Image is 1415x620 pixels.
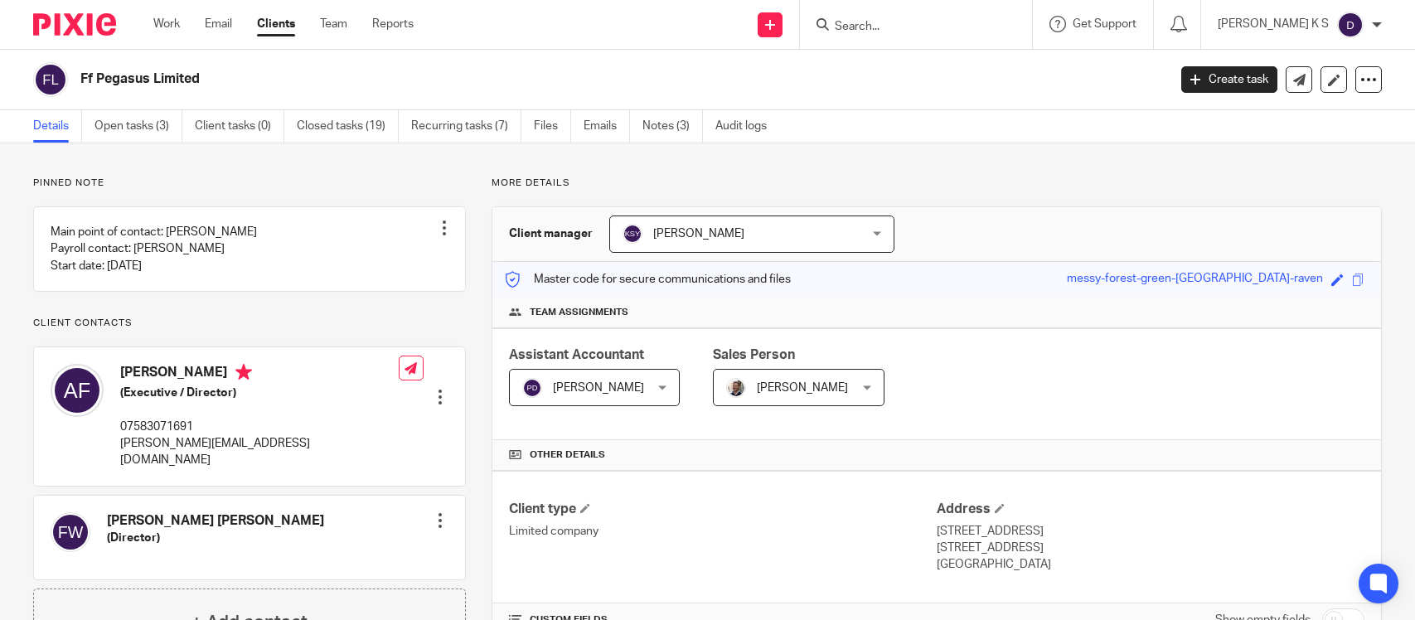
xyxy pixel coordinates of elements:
a: Email [205,16,232,32]
p: Master code for secure communications and files [505,271,791,288]
a: Clients [257,16,295,32]
a: Files [534,110,571,143]
img: Pixie [33,13,116,36]
img: svg%3E [51,512,90,552]
img: svg%3E [33,62,68,97]
p: 07583071691 [120,419,399,435]
p: [PERSON_NAME][EMAIL_ADDRESS][DOMAIN_NAME] [120,435,399,469]
span: Team assignments [530,306,628,319]
span: Get Support [1073,18,1136,30]
a: Emails [584,110,630,143]
h2: Ff Pegasus Limited [80,70,941,88]
h5: (Director) [107,530,324,546]
a: Client tasks (0) [195,110,284,143]
a: Open tasks (3) [94,110,182,143]
a: Audit logs [715,110,779,143]
a: Notes (3) [642,110,703,143]
p: [STREET_ADDRESS] [937,523,1364,540]
img: svg%3E [1337,12,1364,38]
p: Client contacts [33,317,466,330]
h4: [PERSON_NAME] [PERSON_NAME] [107,512,324,530]
h5: (Executive / Director) [120,385,399,401]
h3: Client manager [509,225,593,242]
a: Work [153,16,180,32]
input: Search [833,20,982,35]
a: Reports [372,16,414,32]
img: svg%3E [623,224,642,244]
span: [PERSON_NAME] [653,228,744,240]
div: messy-forest-green-[GEOGRAPHIC_DATA]-raven [1067,270,1323,289]
h4: Client type [509,501,937,518]
p: Limited company [509,523,937,540]
img: Matt%20Circle.png [726,378,746,398]
span: [PERSON_NAME] [553,382,644,394]
p: [STREET_ADDRESS] [937,540,1364,556]
span: Sales Person [713,348,795,361]
h4: Address [937,501,1364,518]
span: Assistant Accountant [509,348,644,361]
h4: [PERSON_NAME] [120,364,399,385]
img: svg%3E [522,378,542,398]
p: [GEOGRAPHIC_DATA] [937,556,1364,573]
a: Recurring tasks (7) [411,110,521,143]
a: Closed tasks (19) [297,110,399,143]
a: Create task [1181,66,1277,93]
a: Team [320,16,347,32]
img: svg%3E [51,364,104,417]
a: Details [33,110,82,143]
span: [PERSON_NAME] [757,382,848,394]
span: Other details [530,448,605,462]
p: More details [492,177,1382,190]
i: Primary [235,364,252,380]
p: [PERSON_NAME] K S [1218,16,1329,32]
p: Pinned note [33,177,466,190]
